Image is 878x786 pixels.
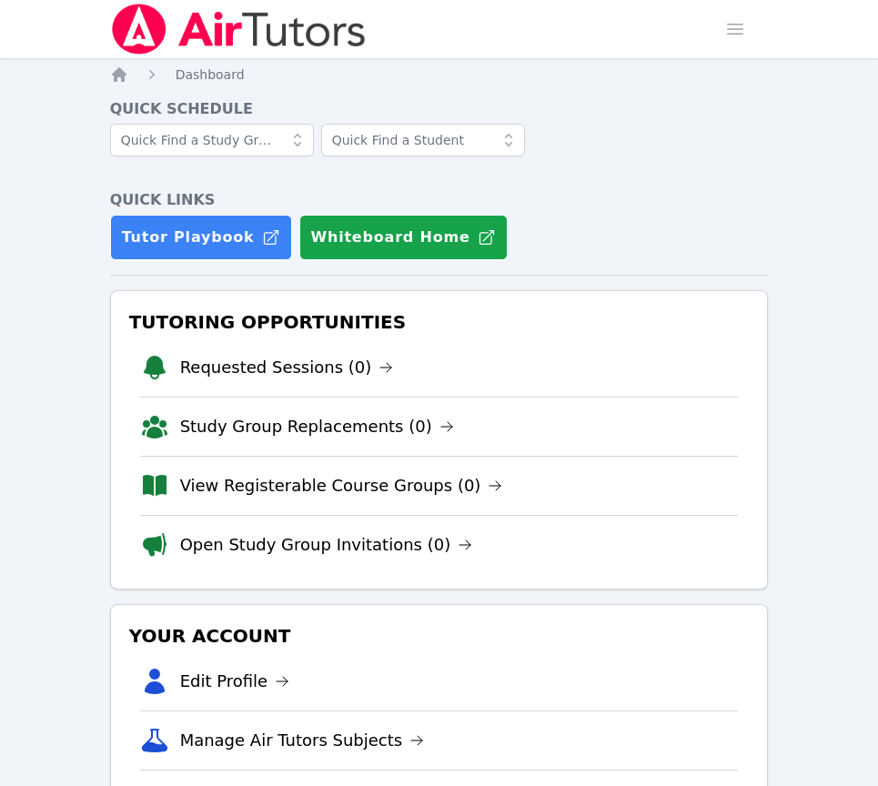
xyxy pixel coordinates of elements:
[126,620,753,652] h3: Your Account
[180,355,394,380] a: Requested Sessions (0)
[126,306,753,338] h3: Tutoring Opportunities
[180,473,503,499] a: View Registerable Course Groups (0)
[180,414,454,439] a: Study Group Replacements (0)
[299,215,508,260] button: Whiteboard Home
[110,189,769,211] h4: Quick Links
[110,65,769,84] nav: Breadcrumb
[180,669,290,694] a: Edit Profile
[180,532,473,558] a: Open Study Group Invitations (0)
[180,728,425,753] a: Manage Air Tutors Subjects
[176,67,245,82] span: Dashboard
[176,65,245,84] a: Dashboard
[321,124,525,156] input: Quick Find a Student
[110,124,314,156] input: Quick Find a Study Group
[110,4,368,55] img: Air Tutors
[110,215,292,260] a: Tutor Playbook
[110,98,769,120] h4: Quick Schedule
